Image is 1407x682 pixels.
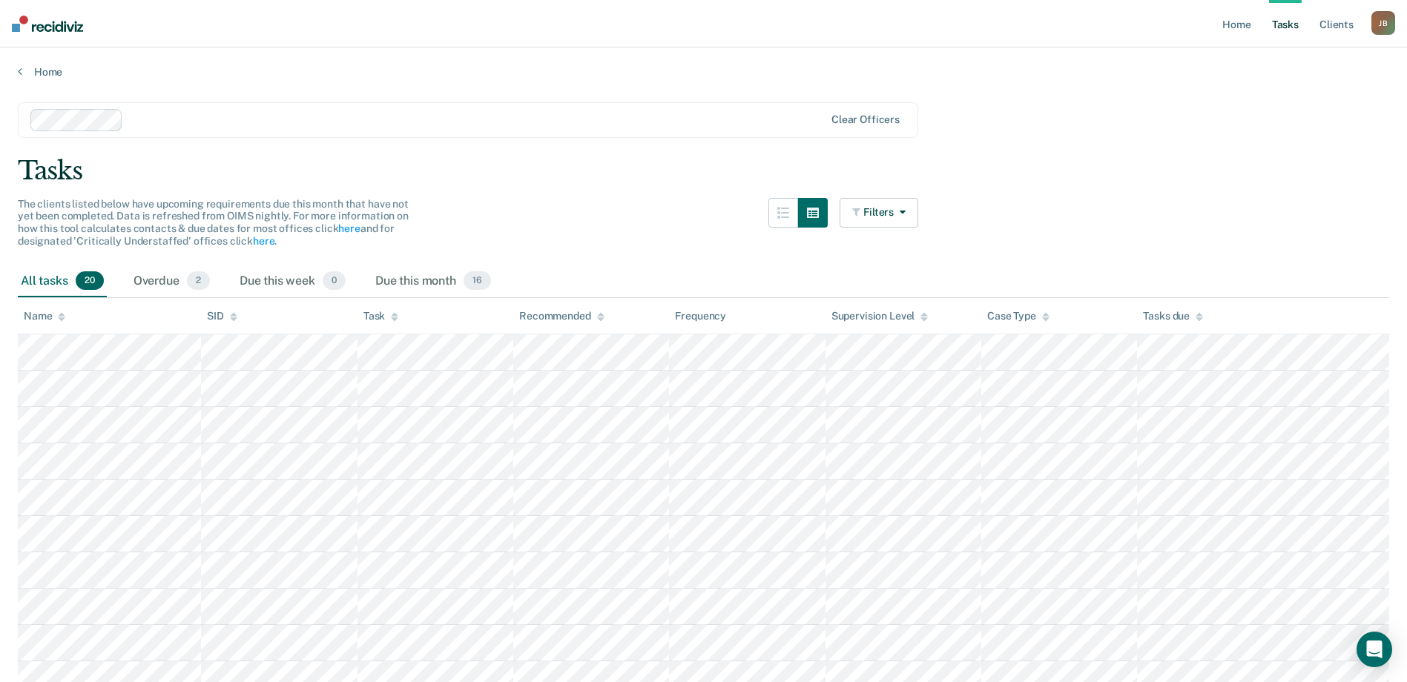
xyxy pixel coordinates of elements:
[363,310,398,322] div: Task
[131,265,213,298] div: Overdue2
[1371,11,1395,35] button: JB
[338,222,360,234] a: here
[1357,632,1392,667] div: Open Intercom Messenger
[840,198,918,228] button: Filters
[253,235,274,247] a: here
[987,310,1050,322] div: Case Type
[675,310,726,322] div: Frequency
[18,198,409,247] span: The clients listed below have upcoming requirements due this month that have not yet been complet...
[519,310,604,322] div: Recommended
[207,310,237,322] div: SID
[12,16,83,32] img: Recidiviz
[76,271,104,291] span: 20
[1371,11,1395,35] div: J B
[237,265,349,298] div: Due this week0
[831,310,929,322] div: Supervision Level
[18,156,1389,186] div: Tasks
[464,271,491,291] span: 16
[18,65,1389,79] a: Home
[323,271,346,291] span: 0
[24,310,65,322] div: Name
[831,113,900,126] div: Clear officers
[372,265,494,298] div: Due this month16
[1143,310,1203,322] div: Tasks due
[18,265,107,298] div: All tasks20
[187,271,210,291] span: 2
